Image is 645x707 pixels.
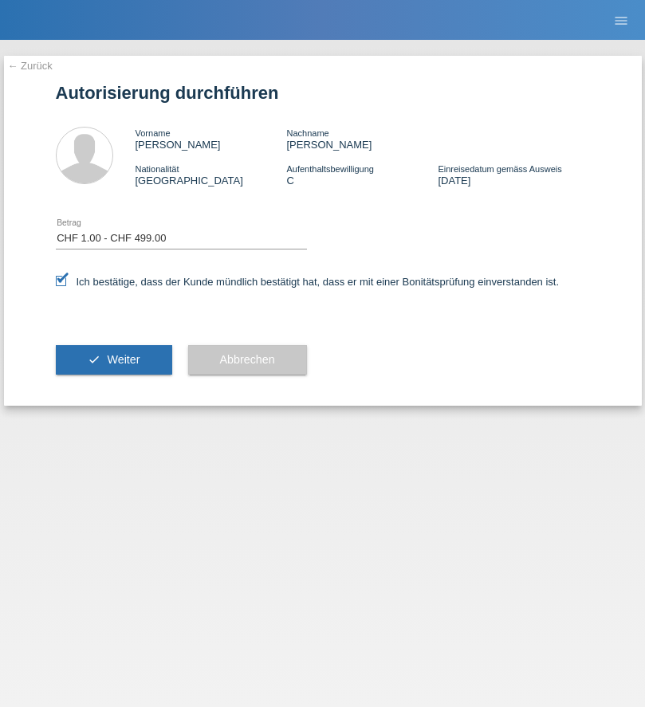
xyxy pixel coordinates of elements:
[88,353,100,366] i: check
[286,163,438,187] div: C
[56,276,560,288] label: Ich bestätige, dass der Kunde mündlich bestätigt hat, dass er mit einer Bonitätsprüfung einversta...
[220,353,275,366] span: Abbrechen
[613,13,629,29] i: menu
[188,345,307,375] button: Abbrechen
[136,163,287,187] div: [GEOGRAPHIC_DATA]
[56,83,590,103] h1: Autorisierung durchführen
[438,163,589,187] div: [DATE]
[286,164,373,174] span: Aufenthaltsbewilligung
[56,345,172,375] button: check Weiter
[136,164,179,174] span: Nationalität
[286,128,328,138] span: Nachname
[107,353,140,366] span: Weiter
[286,127,438,151] div: [PERSON_NAME]
[605,15,637,25] a: menu
[8,60,53,72] a: ← Zurück
[438,164,561,174] span: Einreisedatum gemäss Ausweis
[136,127,287,151] div: [PERSON_NAME]
[136,128,171,138] span: Vorname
